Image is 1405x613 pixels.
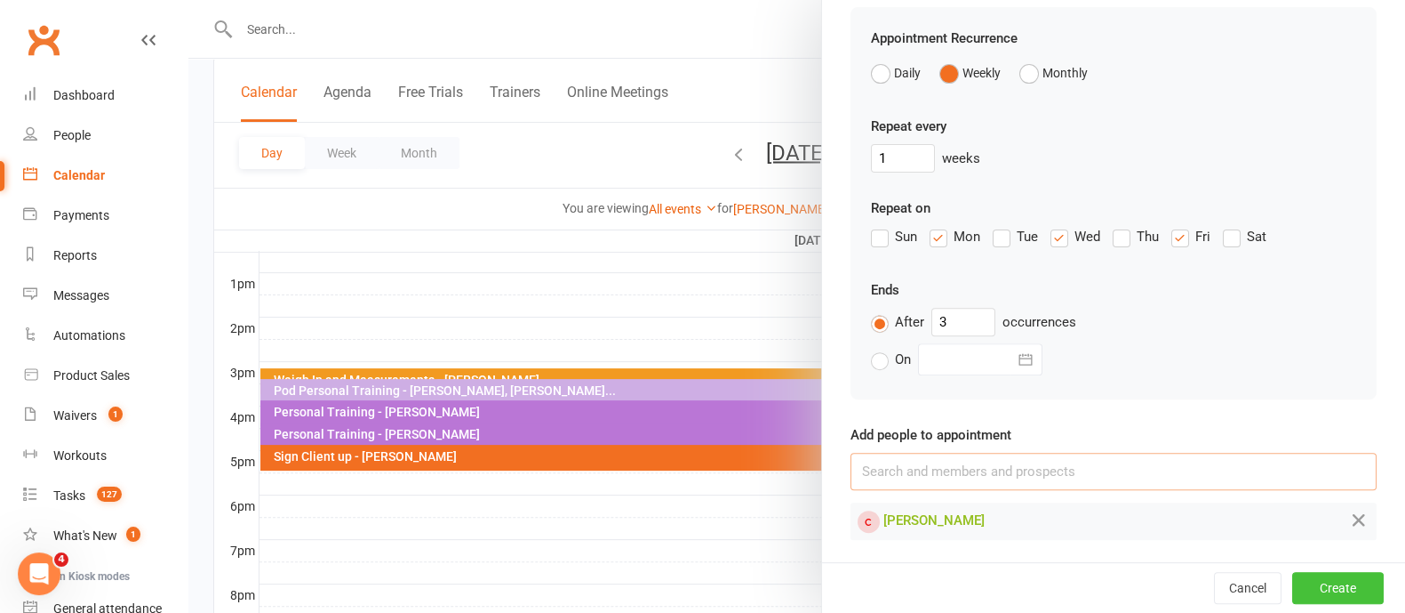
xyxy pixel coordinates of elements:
[1019,56,1088,90] button: Monthly
[53,328,125,343] div: Automations
[895,349,911,367] span: On
[23,276,188,316] a: Messages
[53,168,105,182] div: Calendar
[939,56,1001,90] button: Weekly
[23,236,188,276] a: Reports
[871,56,921,90] button: Daily
[850,453,1377,490] input: Search and members and prospects
[23,396,188,436] a: Waivers 1
[23,356,188,396] a: Product Sales
[18,553,60,595] iframe: Intercom live chat
[895,311,924,330] span: After
[871,279,899,301] label: Ends
[53,248,97,262] div: Reports
[883,512,985,528] span: [PERSON_NAME]
[993,226,1038,247] label: Tue
[871,116,946,137] label: Repeat every
[1292,572,1384,604] button: Create
[23,316,188,356] a: Automations
[53,448,107,463] div: Workouts
[1214,572,1281,604] button: Cancel
[23,156,188,196] a: Calendar
[53,288,109,302] div: Messages
[1171,226,1210,247] label: Fri
[53,408,97,423] div: Waivers
[53,88,115,102] div: Dashboard
[1050,226,1100,247] label: Wed
[108,407,123,422] span: 1
[23,76,188,116] a: Dashboard
[871,144,1356,173] div: weeks
[53,128,91,142] div: People
[23,436,188,476] a: Workouts
[21,18,66,62] a: Clubworx
[1348,510,1369,533] button: Remove from Appointment
[54,553,68,567] span: 4
[53,208,109,222] div: Payments
[871,198,930,219] label: Repeat on
[53,368,130,383] div: Product Sales
[871,28,1018,49] label: Appointment Recurrence
[1113,226,1159,247] label: Thu
[23,196,188,236] a: Payments
[53,528,117,543] div: What's New
[23,516,188,556] a: What's New1
[858,511,880,533] div: Member
[97,487,122,502] span: 127
[930,226,980,247] label: Mon
[53,488,85,503] div: Tasks
[871,226,917,247] label: Sun
[23,476,188,516] a: Tasks 127
[23,116,188,156] a: People
[871,308,1356,336] div: occurrences
[1223,226,1266,247] label: Sat
[850,424,1011,446] label: Add people to appointment
[126,527,140,542] span: 1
